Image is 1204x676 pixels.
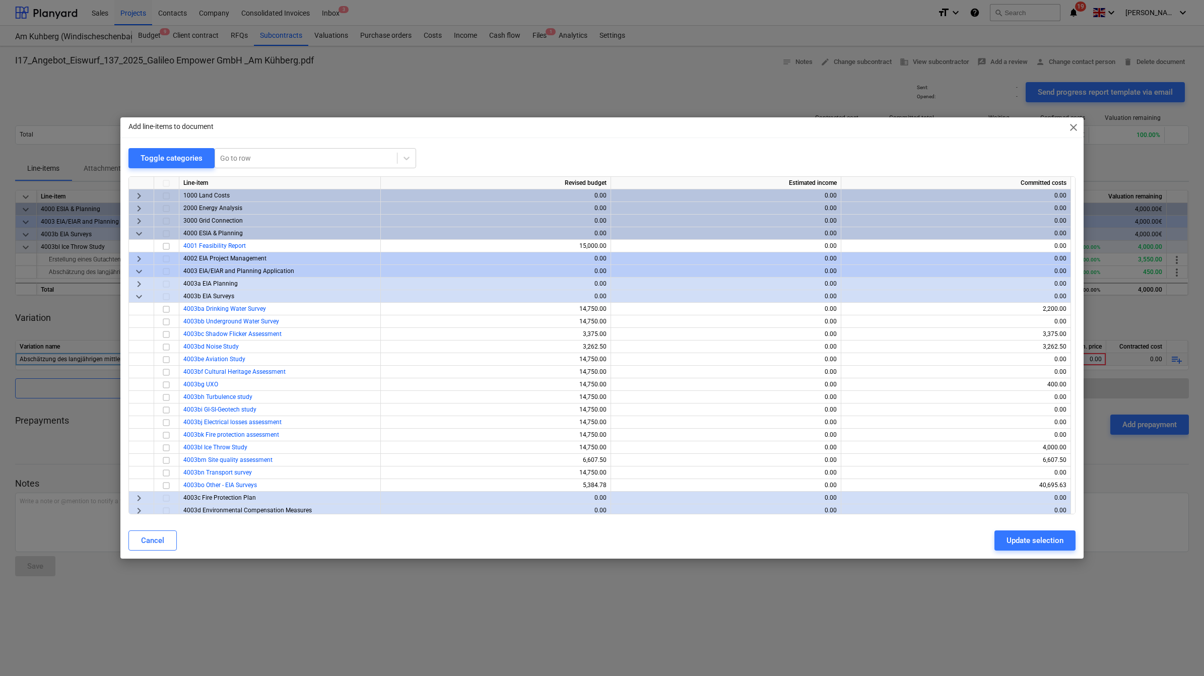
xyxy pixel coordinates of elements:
div: 6,607.50 [845,454,1066,466]
span: keyboard_arrow_right [133,492,145,504]
div: 0.00 [615,479,837,492]
div: 0.00 [845,416,1066,429]
div: 0.00 [615,227,837,240]
div: 5,384.78 [385,479,607,492]
div: 0.00 [615,215,837,227]
a: 4003bg UXO [183,381,218,388]
div: 0.00 [845,215,1066,227]
a: 4003bm Site quality assessment [183,456,273,463]
div: 3,375.00 [385,328,607,341]
span: 4003d Environmental Compensation Measures [183,507,312,514]
div: 0.00 [615,391,837,403]
div: 0.00 [845,202,1066,215]
a: 4003bk Fire protection assessment [183,431,279,438]
div: 0.00 [845,189,1066,202]
span: 4003ba Drinking Water Survey [183,305,266,312]
div: 0.00 [615,265,837,278]
a: 4003bj Electrical losses assessment [183,419,282,426]
div: 0.00 [615,441,837,454]
div: 14,750.00 [385,391,607,403]
a: 4003bi GI-SI-Geotech study [183,406,256,413]
div: Committed costs [841,177,1071,189]
div: 0.00 [845,227,1066,240]
div: 0.00 [845,265,1066,278]
div: 0.00 [845,391,1066,403]
div: 3,262.50 [845,341,1066,353]
div: 0.00 [845,429,1066,441]
span: 4003 EIA/EIAR and Planning Application [183,267,294,275]
div: 15,000.00 [385,240,607,252]
span: 3000 Grid Connection [183,217,243,224]
div: 0.00 [615,341,837,353]
div: 6,607.50 [385,454,607,466]
div: 0.00 [385,252,607,265]
div: Update selection [1007,534,1063,547]
div: 0.00 [385,504,607,517]
div: 14,750.00 [385,315,607,328]
span: 4003bo Other - EIA Surveys [183,482,257,489]
div: 0.00 [385,278,607,290]
div: 0.00 [615,416,837,429]
div: 0.00 [615,353,837,366]
div: 0.00 [845,252,1066,265]
div: Toggle categories [141,152,203,165]
div: Estimated income [611,177,841,189]
a: 4003be Aviation Study [183,356,245,363]
a: 4003bn Transport survey [183,469,252,476]
a: 4003bb Underground Water Survey [183,318,279,325]
span: keyboard_arrow_down [133,291,145,303]
span: keyboard_arrow_right [133,215,145,227]
div: 0.00 [615,466,837,479]
span: 4003bf Cultural Heritage Assessment [183,368,286,375]
span: keyboard_arrow_down [133,228,145,240]
p: Add line-items to document [128,121,214,132]
span: 4000 ESIA & Planning [183,230,243,237]
a: 4003bc Shadow Flicker Assessment [183,330,282,337]
div: 14,750.00 [385,353,607,366]
div: 0.00 [845,466,1066,479]
button: Cancel [128,530,177,551]
div: 0.00 [385,492,607,504]
div: 0.00 [845,492,1066,504]
div: 0.00 [385,202,607,215]
button: Toggle categories [128,148,215,168]
div: 14,750.00 [385,303,607,315]
div: 0.00 [385,290,607,303]
div: 0.00 [615,278,837,290]
span: 4003c Fire Protection Plan [183,494,256,501]
div: 0.00 [615,303,837,315]
div: 0.00 [615,202,837,215]
div: 0.00 [385,227,607,240]
span: close [1067,121,1080,133]
div: 0.00 [845,240,1066,252]
div: 400.00 [845,378,1066,391]
span: 4002 EIA Project Management [183,255,266,262]
span: keyboard_arrow_right [133,278,145,290]
div: 0.00 [385,215,607,227]
div: 0.00 [615,366,837,378]
a: 4003bl Ice Throw Study [183,444,247,451]
div: 0.00 [615,328,837,341]
div: 14,750.00 [385,366,607,378]
div: 0.00 [845,290,1066,303]
span: keyboard_arrow_right [133,505,145,517]
span: keyboard_arrow_right [133,253,145,265]
div: 0.00 [845,366,1066,378]
div: 3,262.50 [385,341,607,353]
div: 0.00 [615,315,837,328]
div: 0.00 [845,403,1066,416]
div: 0.00 [615,189,837,202]
span: 2000 Energy Analysis [183,205,242,212]
div: 0.00 [845,278,1066,290]
span: 4003b EIA Surveys [183,293,234,300]
div: 0.00 [615,290,837,303]
div: 3,375.00 [845,328,1066,341]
